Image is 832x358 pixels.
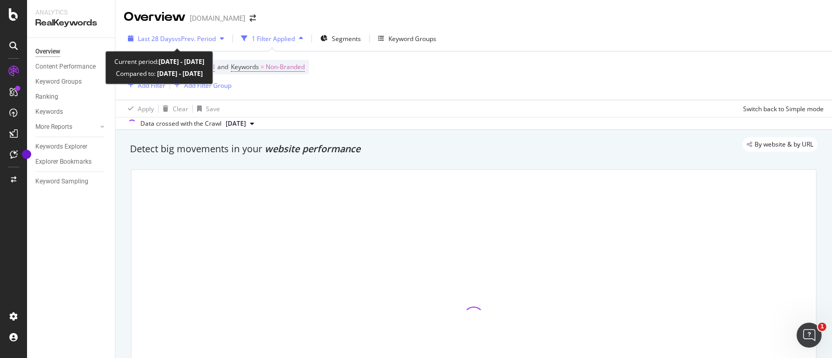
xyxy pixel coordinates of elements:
button: Clear [159,100,188,117]
a: Ranking [35,91,108,102]
div: Current period: [114,56,204,68]
a: Keywords [35,107,108,117]
a: Keyword Sampling [35,176,108,187]
span: Segments [332,34,361,43]
span: Last 28 Days [138,34,175,43]
a: Keyword Groups [35,76,108,87]
span: and [217,62,228,71]
div: arrow-right-arrow-left [250,15,256,22]
button: Switch back to Simple mode [739,100,824,117]
span: Non-Branded [266,60,305,74]
button: 1 Filter Applied [237,30,307,47]
div: Keywords [35,107,63,117]
div: Content Performance [35,61,96,72]
button: [DATE] [222,117,258,130]
button: Keyword Groups [374,30,440,47]
a: More Reports [35,122,97,132]
span: 2025 Sep. 13th [226,119,246,128]
button: Apply [124,100,154,117]
span: 1 [818,323,826,331]
button: Segments [316,30,365,47]
span: Keywords [231,62,259,71]
div: Explorer Bookmarks [35,156,92,167]
button: Add Filter [124,79,165,91]
div: Compared to: [116,68,203,79]
div: RealKeywords [35,17,107,29]
iframe: Intercom live chat [797,323,822,348]
a: Keywords Explorer [35,141,108,152]
div: Analytics [35,8,107,17]
div: [DOMAIN_NAME] [190,13,245,23]
div: Add Filter [138,81,165,90]
div: Clear [173,104,188,113]
button: Last 28 DaysvsPrev. Period [124,30,228,47]
div: Apply [138,104,154,113]
div: Keyword Sampling [35,176,88,187]
div: Overview [35,46,60,57]
span: = [261,62,264,71]
button: Save [193,100,220,117]
div: Keyword Groups [388,34,436,43]
a: Content Performance [35,61,108,72]
div: 1 Filter Applied [252,34,295,43]
div: Tooltip anchor [22,150,31,159]
div: Overview [124,8,186,26]
span: vs Prev. Period [175,34,216,43]
div: Keywords Explorer [35,141,87,152]
div: Data crossed with the Crawl [140,119,222,128]
div: Keyword Groups [35,76,82,87]
div: Add Filter Group [184,81,231,90]
a: Explorer Bookmarks [35,156,108,167]
b: [DATE] - [DATE] [159,57,204,66]
div: Switch back to Simple mode [743,104,824,113]
button: Add Filter Group [170,79,231,91]
div: More Reports [35,122,72,132]
a: Overview [35,46,108,57]
b: [DATE] - [DATE] [155,69,203,78]
div: Ranking [35,91,58,102]
div: legacy label [743,137,817,152]
div: Save [206,104,220,113]
span: By website & by URL [755,141,813,148]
